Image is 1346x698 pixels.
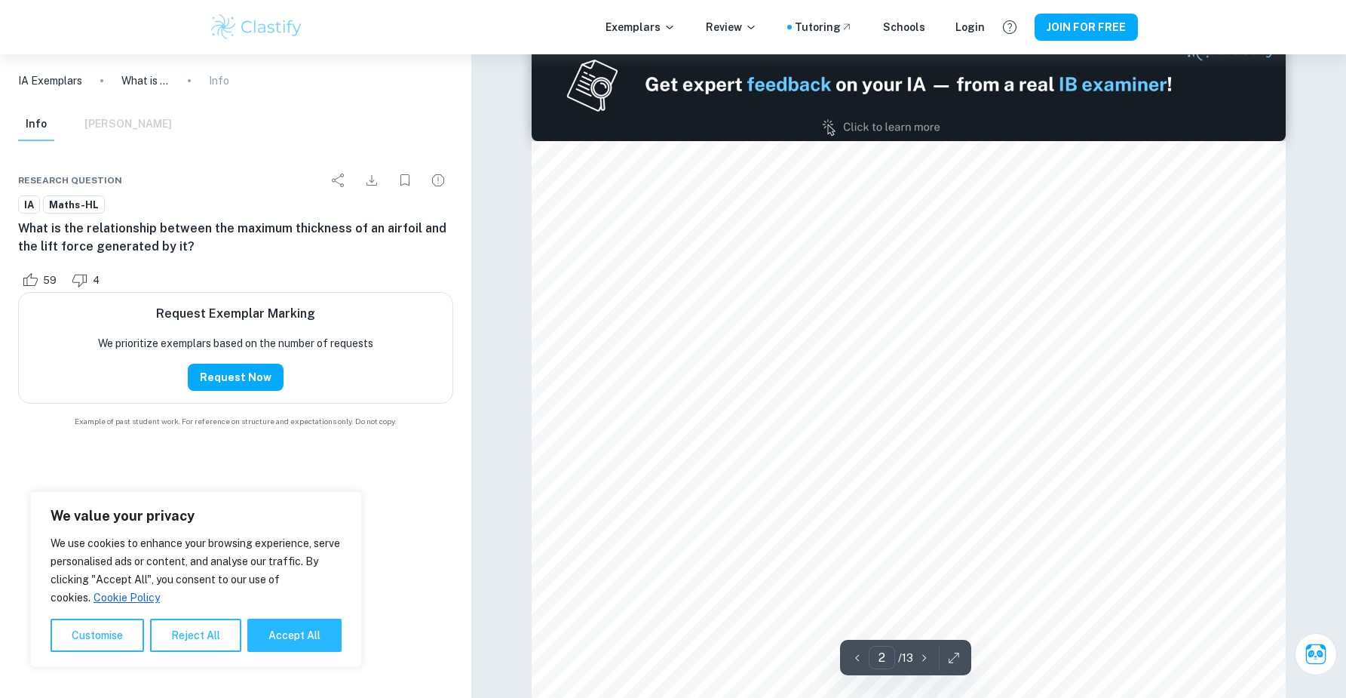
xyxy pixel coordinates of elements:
p: / 13 [898,650,913,666]
a: Schools [883,19,925,35]
a: Maths-HL [43,195,105,214]
img: Ad [532,28,1286,141]
a: IA [18,195,40,214]
p: What is the relationship between the maximum thickness of an airfoil and the lift force generated... [121,72,170,89]
span: 4 [84,273,108,288]
button: Reject All [150,619,241,652]
div: Share [323,165,354,195]
div: We value your privacy [30,491,362,668]
div: Like [18,268,65,292]
div: Dislike [68,268,108,292]
span: 59 [35,273,65,288]
img: Clastify logo [209,12,305,42]
div: Bookmark [390,165,420,195]
span: IA [19,198,39,213]
a: Tutoring [795,19,853,35]
div: Report issue [423,165,453,195]
p: We use cookies to enhance your browsing experience, serve personalised ads or content, and analys... [51,534,342,607]
a: Login [955,19,985,35]
button: Help and Feedback [997,14,1023,40]
p: Exemplars [606,19,676,35]
p: Info [209,72,229,89]
button: Ask Clai [1295,633,1337,675]
button: Request Now [188,364,284,391]
p: Review [706,19,757,35]
span: Research question [18,174,122,187]
button: Info [18,108,54,141]
h6: Request Exemplar Marking [156,305,315,323]
p: We prioritize exemplars based on the number of requests [98,335,373,352]
button: Accept All [247,619,342,652]
p: We value your privacy [51,507,342,525]
button: JOIN FOR FREE [1035,14,1138,41]
span: Maths-HL [44,198,104,213]
a: Cookie Policy [93,591,161,604]
span: Example of past student work. For reference on structure and expectations only. Do not copy. [18,416,453,427]
a: IA Exemplars [18,72,82,89]
div: Download [357,165,387,195]
button: Customise [51,619,144,652]
h6: What is the relationship between the maximum thickness of an airfoil and the lift force generated... [18,220,453,256]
